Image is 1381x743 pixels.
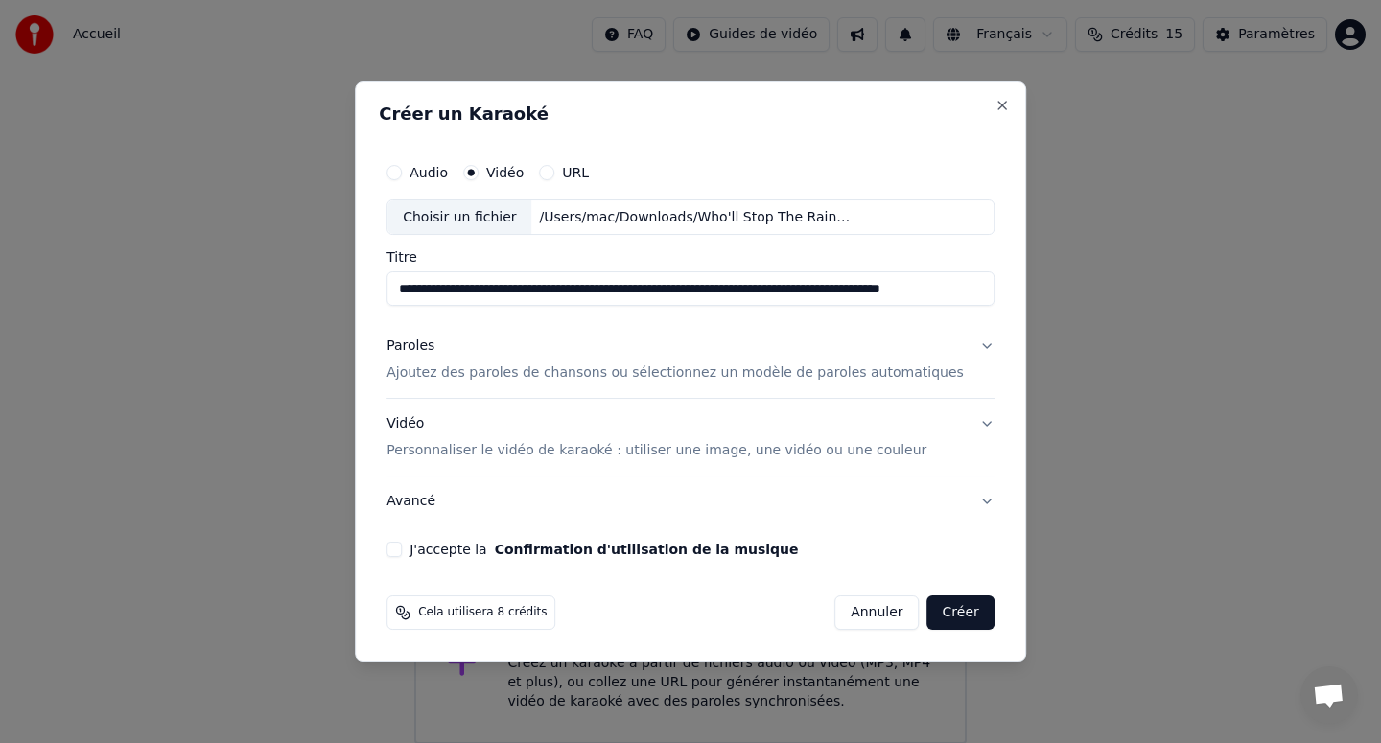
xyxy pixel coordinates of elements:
[495,543,799,556] button: J'accepte la
[386,364,964,383] p: Ajoutez des paroles de chansons ou sélectionnez un modèle de paroles automatiques
[562,166,589,179] label: URL
[532,208,858,227] div: /Users/mac/Downloads/Who'll Stop The Rain, Have You Ever Seen The Rain, Proud Mary (Creedence) - ...
[386,400,995,476] button: VidéoPersonnaliser le vidéo de karaoké : utiliser une image, une vidéo ou une couleur
[410,166,448,179] label: Audio
[386,441,926,460] p: Personnaliser le vidéo de karaoké : utiliser une image, une vidéo ou une couleur
[486,166,524,179] label: Vidéo
[386,476,995,526] button: Avancé
[386,251,995,265] label: Titre
[386,337,434,357] div: Paroles
[927,595,995,630] button: Créer
[834,595,919,630] button: Annuler
[418,605,547,620] span: Cela utilisera 8 crédits
[386,322,995,399] button: ParolesAjoutez des paroles de chansons ou sélectionnez un modèle de paroles automatiques
[410,543,798,556] label: J'accepte la
[386,415,926,461] div: Vidéo
[379,105,1002,123] h2: Créer un Karaoké
[387,200,531,235] div: Choisir un fichier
